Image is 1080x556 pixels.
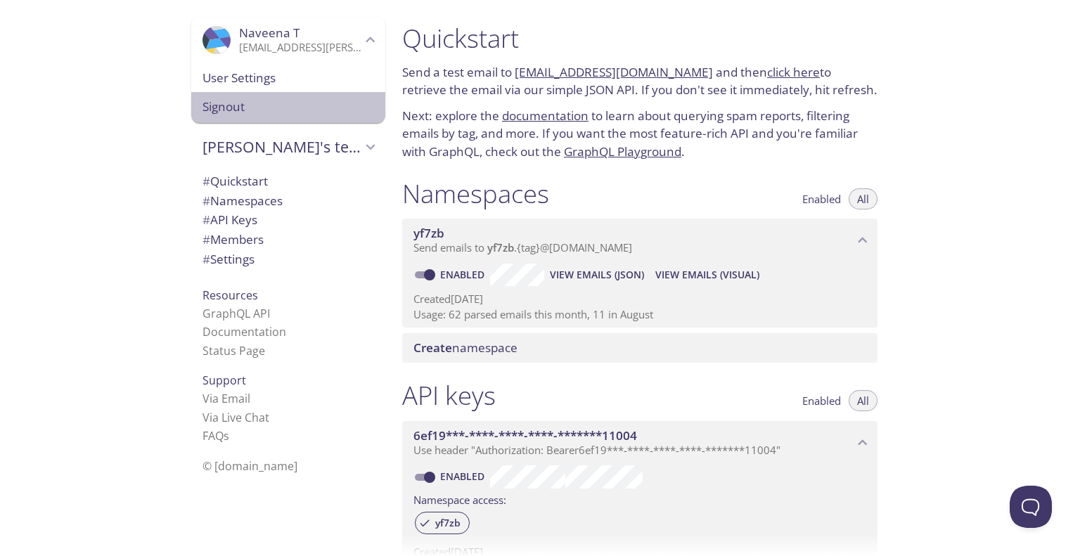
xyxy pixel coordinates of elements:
[191,129,385,165] div: Naveena's team
[239,25,300,41] span: Naveena T
[202,458,297,474] span: © [DOMAIN_NAME]
[202,324,286,340] a: Documentation
[487,240,514,254] span: yf7zb
[413,240,632,254] span: Send emails to . {tag} @[DOMAIN_NAME]
[202,373,246,388] span: Support
[550,266,644,283] span: View Emails (JSON)
[655,266,759,283] span: View Emails (Visual)
[502,108,589,124] a: documentation
[402,63,877,99] p: Send a test email to and then to retrieve the email via our simple JSON API. If you don't see it ...
[202,251,210,267] span: #
[202,193,283,209] span: Namespaces
[794,390,849,411] button: Enabled
[202,212,210,228] span: #
[202,231,264,247] span: Members
[191,92,385,123] div: Signout
[402,178,549,209] h1: Namespaces
[202,231,210,247] span: #
[239,41,361,55] p: [EMAIL_ADDRESS][PERSON_NAME][DOMAIN_NAME]
[202,173,268,189] span: Quickstart
[427,517,469,529] span: yf7zb
[202,428,229,444] a: FAQ
[202,193,210,209] span: #
[202,410,269,425] a: Via Live Chat
[402,22,877,54] h1: Quickstart
[191,230,385,250] div: Members
[1010,486,1052,528] iframe: Help Scout Beacon - Open
[191,63,385,93] div: User Settings
[402,333,877,363] div: Create namespace
[849,390,877,411] button: All
[767,64,820,80] a: click here
[402,107,877,161] p: Next: explore the to learn about querying spam reports, filtering emails by tag, and more. If you...
[202,69,374,87] span: User Settings
[438,268,490,281] a: Enabled
[438,470,490,483] a: Enabled
[794,188,849,209] button: Enabled
[413,489,506,509] label: Namespace access:
[544,264,650,286] button: View Emails (JSON)
[402,380,496,411] h1: API keys
[402,219,877,262] div: yf7zb namespace
[202,251,255,267] span: Settings
[202,212,257,228] span: API Keys
[413,340,517,356] span: namespace
[191,17,385,63] div: Naveena T
[564,143,681,160] a: GraphQL Playground
[191,191,385,211] div: Namespaces
[515,64,713,80] a: [EMAIL_ADDRESS][DOMAIN_NAME]
[191,210,385,230] div: API Keys
[413,340,452,356] span: Create
[202,287,258,303] span: Resources
[849,188,877,209] button: All
[202,343,265,358] a: Status Page
[650,264,765,286] button: View Emails (Visual)
[191,172,385,191] div: Quickstart
[413,292,866,306] p: Created [DATE]
[191,250,385,269] div: Team Settings
[202,137,361,157] span: [PERSON_NAME]'s team
[413,225,444,241] span: yf7zb
[202,391,250,406] a: Via Email
[202,98,374,116] span: Signout
[202,306,270,321] a: GraphQL API
[202,173,210,189] span: #
[415,512,470,534] div: yf7zb
[224,428,229,444] span: s
[413,307,866,322] p: Usage: 62 parsed emails this month, 11 in August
